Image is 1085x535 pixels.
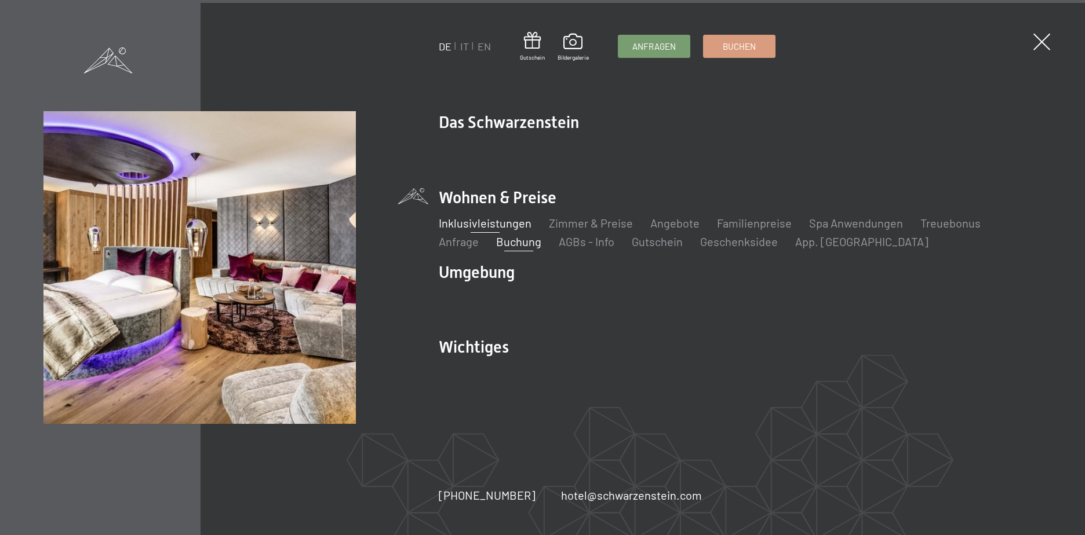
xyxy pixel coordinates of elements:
a: Buchen [704,35,775,57]
a: IT [460,40,469,53]
a: EN [478,40,491,53]
a: Geschenksidee [700,234,778,248]
span: Buchen [723,41,756,53]
a: [PHONE_NUMBER] [439,487,536,503]
a: Angebote [650,216,700,230]
a: DE [439,40,452,53]
span: Gutschein [520,53,545,61]
a: Inklusivleistungen [439,216,531,230]
span: [PHONE_NUMBER] [439,488,536,502]
a: Zimmer & Preise [549,216,633,230]
a: Anfrage [439,234,479,248]
a: AGBs - Info [559,234,614,248]
a: Bildergalerie [558,34,589,61]
span: Bildergalerie [558,53,589,61]
a: Gutschein [632,234,683,248]
a: Treuebonus [920,216,981,230]
a: Anfragen [618,35,690,57]
a: Spa Anwendungen [809,216,903,230]
span: Anfragen [632,41,676,53]
a: Familienpreise [717,216,792,230]
a: App. [GEOGRAPHIC_DATA] [795,234,929,248]
a: Gutschein [520,32,545,61]
a: hotel@schwarzenstein.com [561,487,702,503]
a: Buchung [496,234,541,248]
